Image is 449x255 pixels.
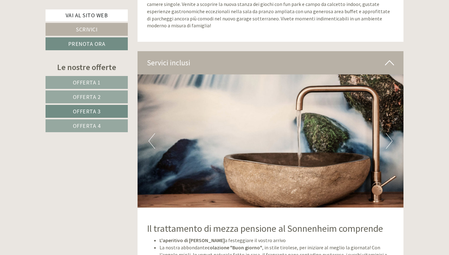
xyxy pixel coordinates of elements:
[73,108,101,115] span: Offerta 3
[73,122,101,129] span: Offerta 4
[386,133,392,149] button: Next
[110,5,138,15] div: martedì
[46,23,128,36] a: Scrivici
[138,51,404,74] div: Servici inclusi
[73,93,101,100] span: Offerta 2
[160,237,225,243] strong: L'aperitivo di [PERSON_NAME]
[160,237,394,244] li: a festeggiare il vostro arrivo
[207,244,262,251] strong: colazione "Buon giorno"
[214,164,248,176] button: Invia
[149,133,155,149] button: Previous
[73,79,101,86] span: Offerta 1
[9,18,92,23] div: Inso Sonnenheim
[46,37,128,50] a: Prenota ora
[5,17,95,36] div: Buon giorno, come possiamo aiutarla?
[147,223,394,234] h2: Il trattamento di mezza pensione al Sonnenheim comprende
[46,61,128,73] div: Le nostre offerte
[46,9,128,21] a: Vai al sito web
[9,30,92,35] small: 22:56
